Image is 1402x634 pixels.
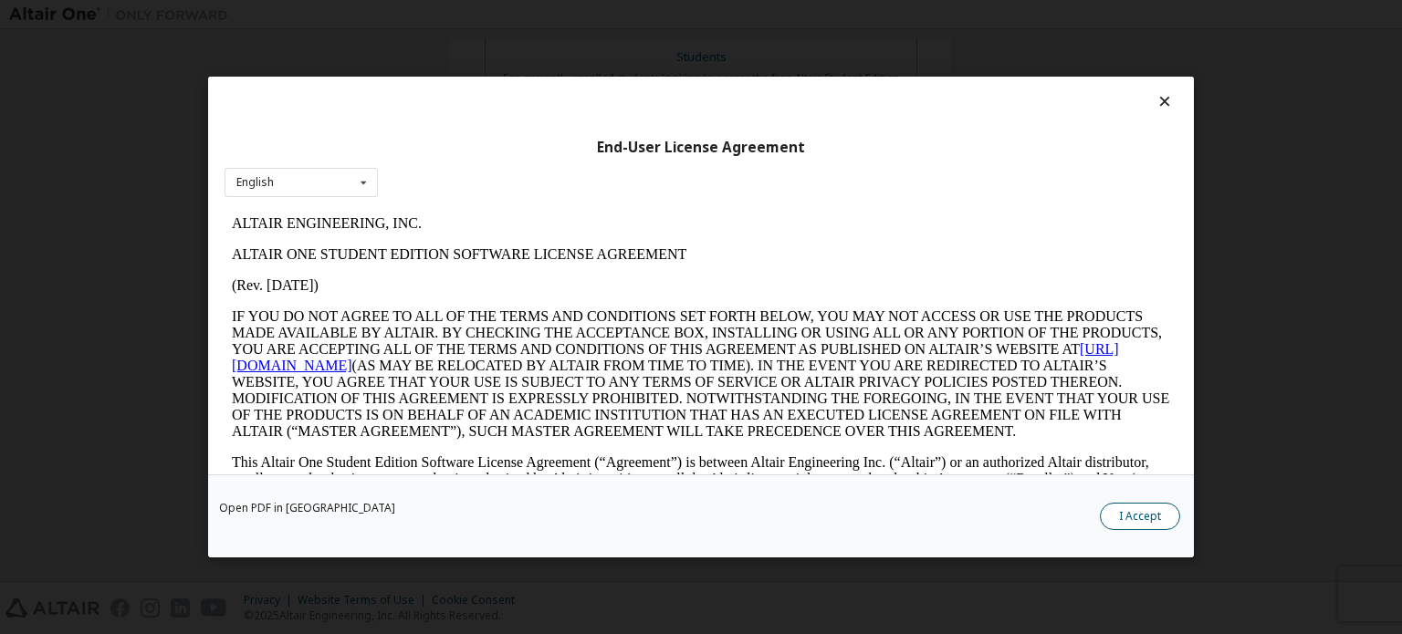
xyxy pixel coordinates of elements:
div: English [236,177,274,188]
a: [URL][DOMAIN_NAME] [7,133,895,165]
p: ALTAIR ENGINEERING, INC. [7,7,946,24]
div: End-User License Agreement [225,139,1177,157]
p: IF YOU DO NOT AGREE TO ALL OF THE TERMS AND CONDITIONS SET FORTH BELOW, YOU MAY NOT ACCESS OR USE... [7,100,946,232]
p: (Rev. [DATE]) [7,69,946,86]
p: ALTAIR ONE STUDENT EDITION SOFTWARE LICENSE AGREEMENT [7,38,946,55]
button: I Accept [1100,503,1180,530]
p: This Altair One Student Edition Software License Agreement (“Agreement”) is between Altair Engine... [7,246,946,312]
a: Open PDF in [GEOGRAPHIC_DATA] [219,503,395,514]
